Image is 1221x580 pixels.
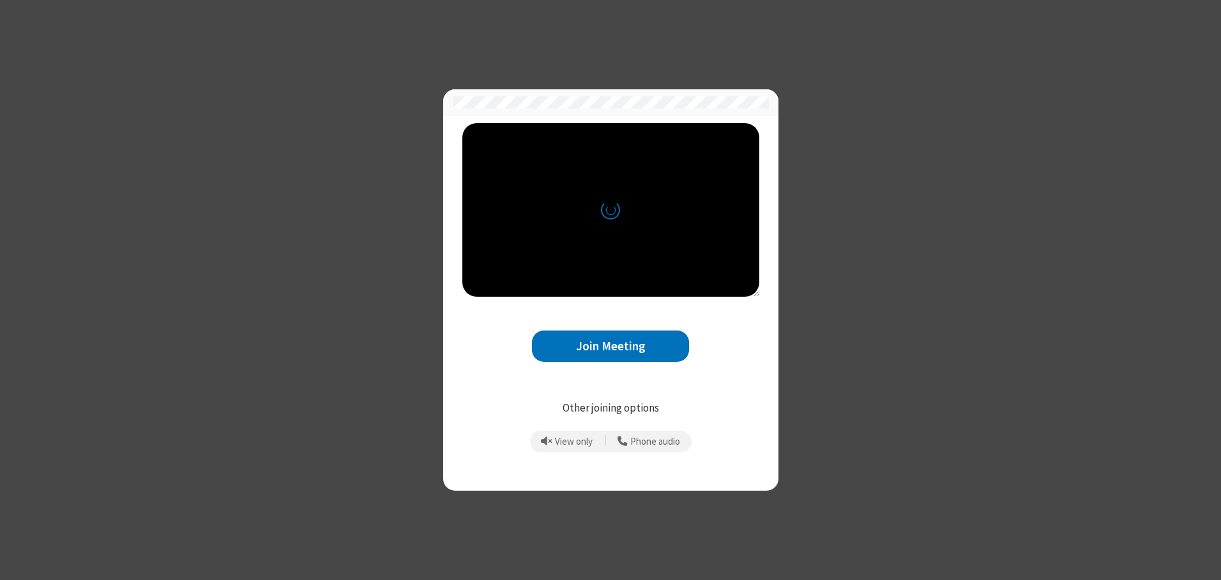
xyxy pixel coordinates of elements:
span: View only [555,436,593,447]
button: Use your phone for mic and speaker while you view the meeting on this device. [613,431,685,452]
button: Prevent echo when there is already an active mic and speaker in the room. [536,431,598,452]
p: Other joining options [462,400,759,417]
span: Phone audio [630,436,680,447]
span: | [604,433,607,450]
button: Join Meeting [532,331,689,362]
